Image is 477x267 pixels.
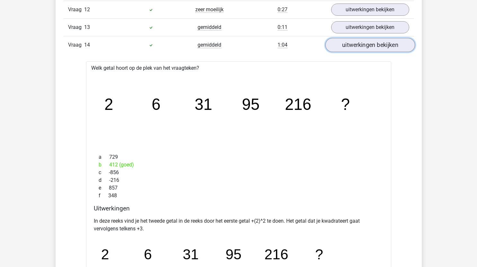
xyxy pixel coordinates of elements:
span: 0:11 [278,24,287,31]
tspan: 216 [264,246,288,262]
span: 13 [84,24,90,30]
span: gemiddeld [198,42,221,48]
a: uitwerkingen bekijken [331,21,409,33]
tspan: 31 [195,96,212,113]
span: Vraag [68,41,84,49]
span: c [99,169,109,176]
a: uitwerkingen bekijken [331,4,409,16]
tspan: ? [341,96,350,113]
span: 0:27 [278,6,287,13]
tspan: 2 [104,96,113,113]
tspan: 6 [144,246,152,262]
span: gemiddeld [198,24,221,31]
span: a [99,153,109,161]
span: 12 [84,6,90,13]
tspan: 6 [152,96,160,113]
span: 1:04 [278,42,287,48]
div: 412 (goed) [94,161,384,169]
tspan: 95 [242,96,260,113]
span: e [99,184,109,192]
tspan: 2 [101,246,109,262]
span: f [99,192,108,200]
tspan: 216 [285,96,312,113]
span: 14 [84,42,90,48]
span: b [99,161,109,169]
a: uitwerkingen bekijken [325,38,415,52]
div: 729 [94,153,384,161]
span: Vraag [68,6,84,13]
p: In deze reeks vind je het tweede getal in de reeks door het eerste getal +(2)^2 te doen. Het geta... [94,217,384,233]
span: d [99,176,109,184]
div: -856 [94,169,384,176]
div: -216 [94,176,384,184]
tspan: ? [315,246,323,262]
tspan: 31 [182,246,198,262]
h4: Uitwerkingen [94,205,384,212]
tspan: 95 [225,246,241,262]
div: 348 [94,192,384,200]
span: zeer moeilijk [195,6,224,13]
div: 857 [94,184,384,192]
span: Vraag [68,23,84,31]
